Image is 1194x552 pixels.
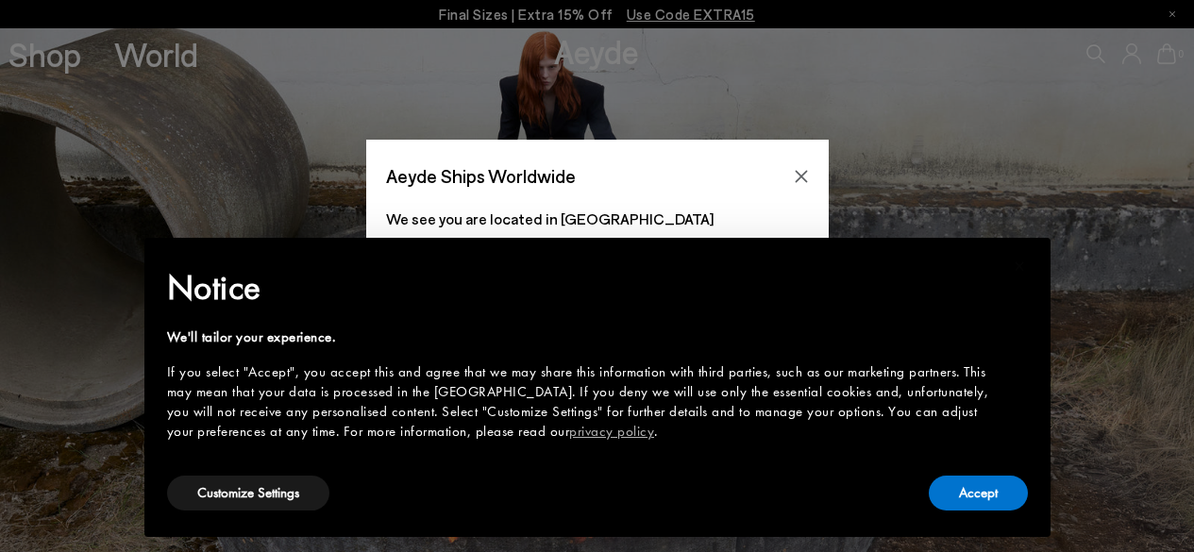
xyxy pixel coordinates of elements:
[929,476,1028,510] button: Accept
[167,263,998,312] h2: Notice
[167,362,998,442] div: If you select "Accept", you accept this and agree that we may share this information with third p...
[1014,251,1026,280] span: ×
[386,208,809,230] p: We see you are located in [GEOGRAPHIC_DATA]
[998,243,1043,289] button: Close this notice
[167,476,329,510] button: Customize Settings
[787,162,816,191] button: Close
[386,159,576,192] span: Aeyde Ships Worldwide
[569,422,654,441] a: privacy policy
[167,327,998,347] div: We'll tailor your experience.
